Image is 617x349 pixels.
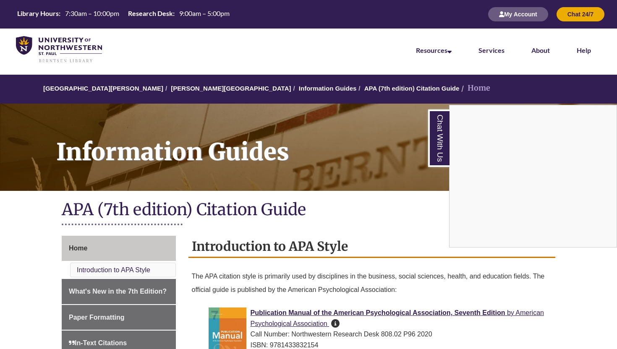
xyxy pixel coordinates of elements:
img: UNWSP Library Logo [16,36,102,63]
a: About [531,46,550,54]
iframe: Chat Widget [450,105,617,247]
a: Resources [416,46,452,54]
a: Help [577,46,591,54]
div: Chat With Us [449,105,617,247]
a: Services [478,46,505,54]
a: Chat With Us [428,109,450,167]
